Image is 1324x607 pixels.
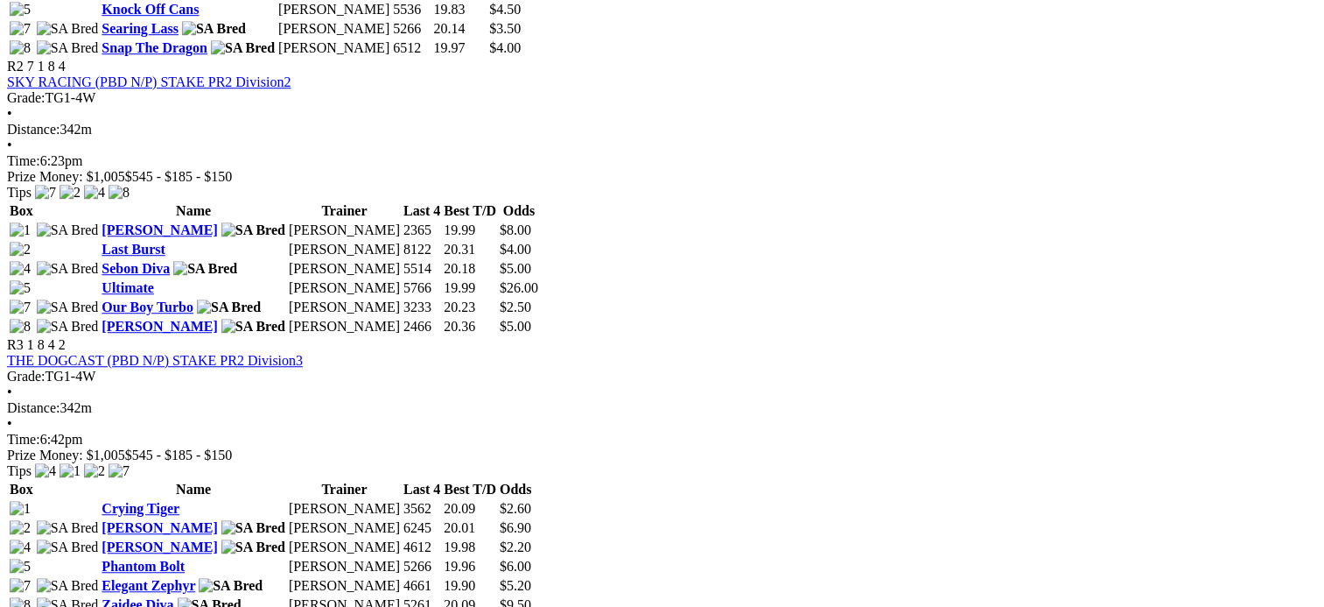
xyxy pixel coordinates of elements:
[37,578,99,594] img: SA Bred
[102,520,217,535] a: [PERSON_NAME]
[60,185,81,201] img: 2
[500,540,531,554] span: $2.20
[35,185,56,201] img: 7
[500,242,531,257] span: $4.00
[443,202,497,220] th: Best T/D
[7,432,1317,448] div: 6:42pm
[392,20,431,38] td: 5266
[443,279,497,297] td: 19.99
[7,169,1317,185] div: Prize Money: $1,005
[10,300,31,315] img: 7
[7,59,24,74] span: R2
[10,21,31,37] img: 7
[37,520,99,536] img: SA Bred
[199,578,263,594] img: SA Bred
[500,578,531,593] span: $5.20
[288,318,401,335] td: [PERSON_NAME]
[403,481,441,498] th: Last 4
[37,222,99,238] img: SA Bred
[7,385,12,399] span: •
[102,2,199,17] a: Knock Off Cans
[288,279,401,297] td: [PERSON_NAME]
[7,153,40,168] span: Time:
[27,59,66,74] span: 7 1 8 4
[10,319,31,335] img: 8
[84,185,105,201] img: 4
[443,500,497,518] td: 20.09
[10,242,31,258] img: 2
[7,74,291,89] a: SKY RACING (PBD N/P) STAKE PR2 Division2
[288,519,401,537] td: [PERSON_NAME]
[37,40,99,56] img: SA Bred
[37,300,99,315] img: SA Bred
[7,400,1317,416] div: 342m
[7,138,12,152] span: •
[37,319,99,335] img: SA Bred
[288,202,401,220] th: Trainer
[221,540,285,555] img: SA Bred
[489,21,521,36] span: $3.50
[443,519,497,537] td: 20.01
[37,21,99,37] img: SA Bred
[7,122,60,137] span: Distance:
[403,539,441,556] td: 4612
[403,222,441,239] td: 2365
[500,520,531,535] span: $6.90
[277,1,390,18] td: [PERSON_NAME]
[102,280,154,295] a: Ultimate
[443,318,497,335] td: 20.36
[443,222,497,239] td: 19.99
[443,577,497,595] td: 19.90
[7,153,1317,169] div: 6:23pm
[7,185,32,200] span: Tips
[7,369,1317,385] div: TG1-4W
[35,463,56,479] img: 4
[221,319,285,335] img: SA Bred
[288,558,401,575] td: [PERSON_NAME]
[7,416,12,431] span: •
[7,90,46,105] span: Grade:
[10,559,31,575] img: 5
[10,222,31,238] img: 1
[288,299,401,316] td: [PERSON_NAME]
[443,558,497,575] td: 19.96
[499,202,539,220] th: Odds
[500,559,531,574] span: $6.00
[7,353,303,368] a: THE DOGCAST (PBD N/P) STAKE PR2 Division3
[109,185,130,201] img: 8
[10,578,31,594] img: 7
[10,501,31,517] img: 1
[403,279,441,297] td: 5766
[10,261,31,277] img: 4
[7,432,40,447] span: Time:
[288,577,401,595] td: [PERSON_NAME]
[101,481,286,498] th: Name
[288,481,401,498] th: Trainer
[27,337,66,352] span: 1 8 4 2
[102,242,165,257] a: Last Burst
[7,337,24,352] span: R3
[500,319,531,334] span: $5.00
[10,40,31,56] img: 8
[197,300,261,315] img: SA Bred
[432,1,487,18] td: 19.83
[443,481,497,498] th: Best T/D
[102,222,217,237] a: [PERSON_NAME]
[102,21,179,36] a: Searing Lass
[277,20,390,38] td: [PERSON_NAME]
[221,222,285,238] img: SA Bred
[7,106,12,121] span: •
[10,2,31,18] img: 5
[102,319,217,334] a: [PERSON_NAME]
[7,463,32,478] span: Tips
[211,40,275,56] img: SA Bred
[500,261,531,276] span: $5.00
[10,540,31,555] img: 4
[403,558,441,575] td: 5266
[288,241,401,258] td: [PERSON_NAME]
[125,169,233,184] span: $545 - $185 - $150
[7,90,1317,106] div: TG1-4W
[7,122,1317,138] div: 342m
[403,519,441,537] td: 6245
[288,222,401,239] td: [PERSON_NAME]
